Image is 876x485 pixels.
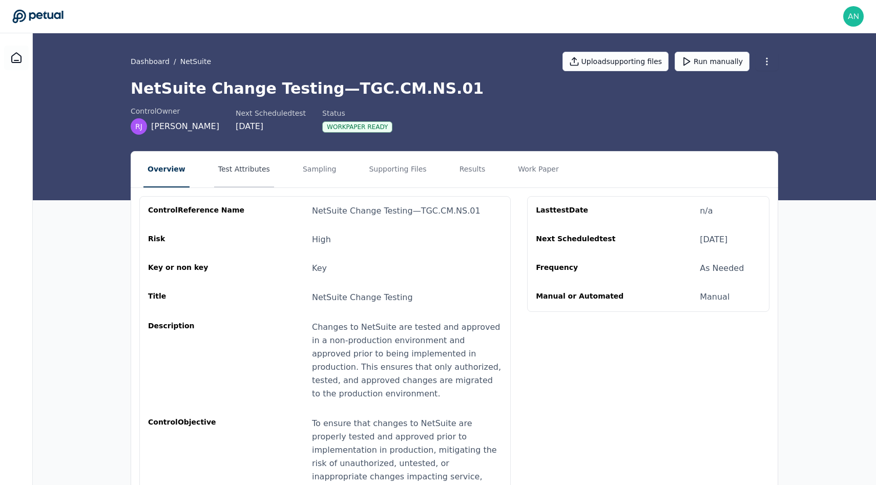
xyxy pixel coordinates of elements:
[148,205,246,217] div: control Reference Name
[12,9,64,24] a: Go to Dashboard
[236,120,306,133] div: [DATE]
[700,205,713,217] div: n/a
[322,121,392,133] div: Workpaper Ready
[148,262,246,275] div: Key or non key
[131,106,219,116] div: control Owner
[514,152,563,187] button: Work Paper
[675,52,749,71] button: Run manually
[322,108,392,118] div: Status
[536,291,634,303] div: Manual or Automated
[299,152,341,187] button: Sampling
[312,205,481,217] div: NetSuite Change Testing — TGC.CM.NS.01
[148,234,246,246] div: Risk
[700,291,729,303] div: Manual
[536,205,634,217] div: Last test Date
[236,108,306,118] div: Next Scheduled test
[214,152,274,187] button: Test Attributes
[143,152,190,187] button: Overview
[562,52,669,71] button: Uploadsupporting files
[536,262,634,275] div: Frequency
[536,234,634,246] div: Next Scheduled test
[312,292,413,302] span: NetSuite Change Testing
[455,152,490,187] button: Results
[135,121,142,132] span: RJ
[148,291,246,304] div: Title
[151,120,219,133] span: [PERSON_NAME]
[148,321,246,400] div: Description
[700,234,727,246] div: [DATE]
[4,46,29,70] a: Dashboard
[843,6,864,27] img: andrew+reddit@petual.ai
[312,321,502,400] div: Changes to NetSuite are tested and approved in a non-production environment and approved prior to...
[365,152,430,187] button: Supporting Files
[312,262,327,275] div: Key
[700,262,744,275] div: As Needed
[131,79,778,98] h1: NetSuite Change Testing — TGC.CM.NS.01
[131,56,170,67] a: Dashboard
[131,56,211,67] div: /
[131,152,778,187] nav: Tabs
[312,234,331,246] div: High
[180,56,211,67] button: NetSuite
